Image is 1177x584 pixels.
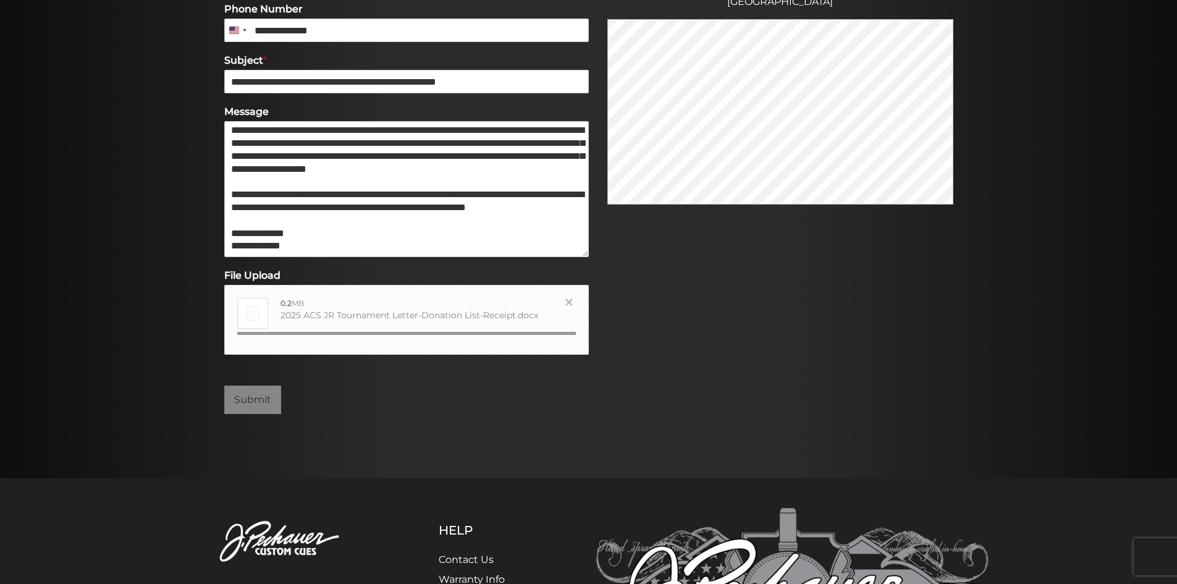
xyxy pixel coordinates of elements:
span: 2025 ACS JR Tournament Letter-Donation List-Receipt.docx [281,310,538,321]
h5: Help [439,523,534,538]
label: Phone Number [224,3,589,16]
a: Remove file [563,298,576,310]
strong: 0.2 [281,298,292,308]
label: Subject [224,54,589,67]
button: Selected country [224,19,250,42]
span: MB [281,298,304,308]
label: Message [224,106,589,119]
input: Phone Number [224,19,589,42]
a: Contact Us [439,554,494,565]
label: File Upload [224,269,589,282]
img: Pechauer Custom Cues [188,508,378,577]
